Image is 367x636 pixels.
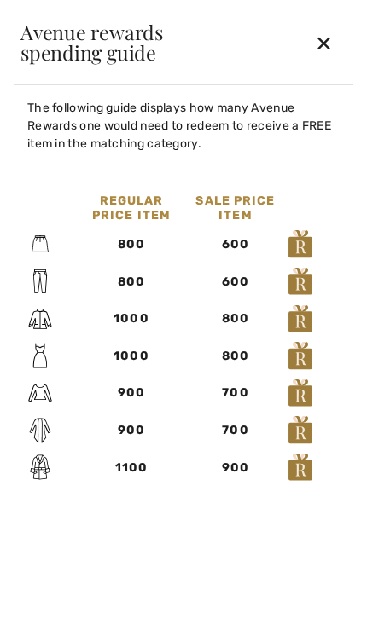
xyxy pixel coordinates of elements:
div: 900 [183,459,288,477]
div: 900 [79,384,183,402]
div: 1000 [79,347,183,365]
img: loyalty_logo_r.svg [288,304,313,334]
img: loyalty_logo_r.svg [288,340,313,371]
p: The following guide displays how many Avenue Rewards one would need to redeem to receive a FREE i... [27,99,340,153]
div: 600 [183,273,288,291]
div: Avenue rewards spending guide [20,22,301,62]
img: loyalty_logo_r.svg [288,414,313,445]
img: loyalty_logo_r.svg [288,266,313,297]
div: Sale Price Item [183,194,288,223]
div: 700 [183,384,288,402]
div: 800 [79,273,183,291]
div: 600 [183,235,288,253]
div: 1000 [79,309,183,327]
div: 800 [79,235,183,253]
div: Regular Price Item [79,194,183,223]
img: loyalty_logo_r.svg [288,228,313,259]
div: ✕ [301,25,347,61]
div: 800 [183,309,288,327]
div: 700 [183,421,288,439]
img: loyalty_logo_r.svg [288,378,313,408]
img: loyalty_logo_r.svg [288,452,313,483]
div: 900 [79,421,183,439]
div: 800 [183,347,288,365]
div: 1100 [79,459,183,477]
